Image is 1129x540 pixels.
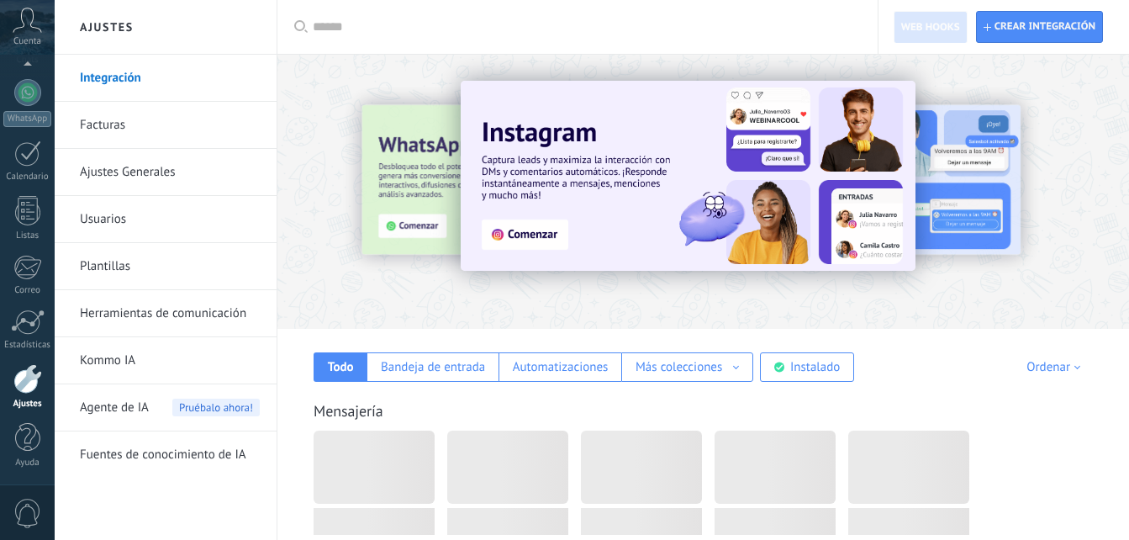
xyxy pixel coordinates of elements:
[80,196,260,243] a: Usuarios
[3,230,52,241] div: Listas
[80,149,260,196] a: Ajustes Generales
[55,102,277,149] li: Facturas
[55,243,277,290] li: Plantillas
[55,384,277,431] li: Agente de IA
[55,431,277,478] li: Fuentes de conocimiento de IA
[894,11,968,43] button: Web hooks
[80,337,260,384] a: Kommo IA
[55,196,277,243] li: Usuarios
[80,102,260,149] a: Facturas
[3,340,52,351] div: Estadísticas
[80,384,149,431] span: Agente de IA
[461,81,915,271] img: Slide 1
[172,399,260,416] span: Pruébalo ahora!
[901,21,960,34] span: Web hooks
[80,431,260,479] a: Fuentes de conocimiento de IA
[314,401,383,421] a: Mensajería
[80,55,260,102] a: Integración
[636,359,722,375] div: Más colecciones
[328,359,354,375] div: Todo
[3,111,51,127] div: WhatsApp
[13,36,41,47] span: Cuenta
[55,55,277,102] li: Integración
[381,359,485,375] div: Bandeja de entrada
[3,172,52,183] div: Calendario
[80,384,260,431] a: Agente de IAPruébalo ahora!
[55,149,277,196] li: Ajustes Generales
[3,285,52,296] div: Correo
[3,399,52,410] div: Ajustes
[1026,359,1086,375] div: Ordenar
[994,20,1095,34] span: Crear integración
[55,337,277,384] li: Kommo IA
[790,359,840,375] div: Instalado
[55,290,277,337] li: Herramientas de comunicación
[80,290,260,337] a: Herramientas de comunicación
[513,359,609,375] div: Automatizaciones
[976,11,1103,43] button: Crear integración
[80,243,260,290] a: Plantillas
[3,458,52,469] div: Ayuda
